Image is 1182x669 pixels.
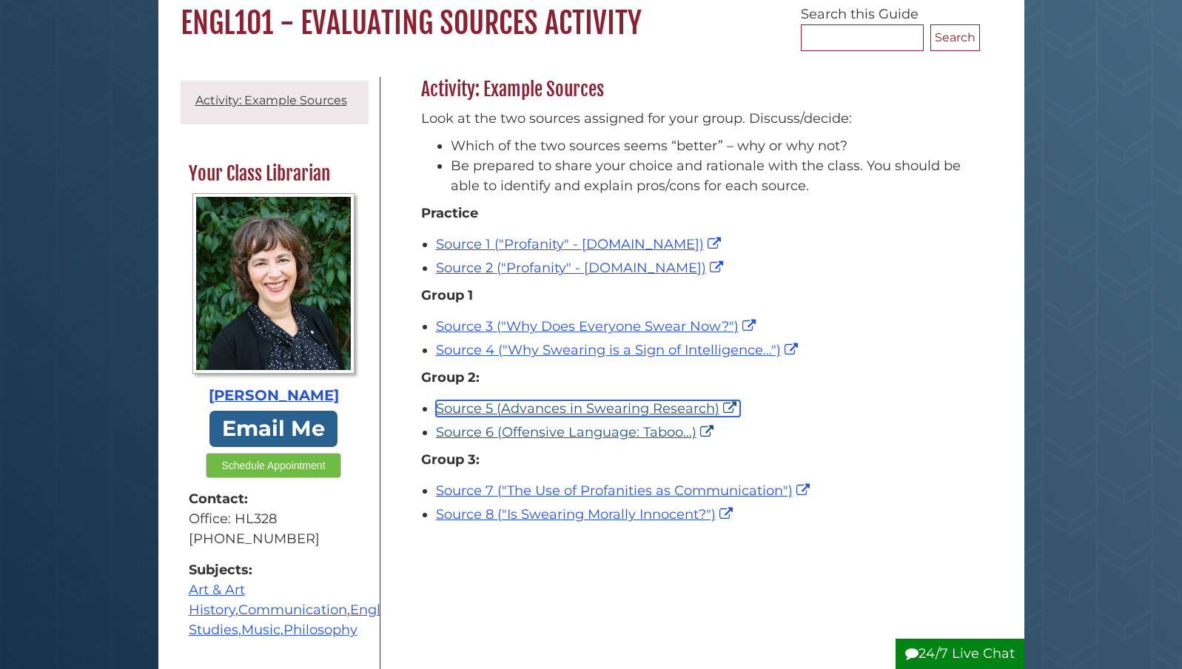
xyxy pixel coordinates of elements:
[283,622,357,638] a: Philosophy
[189,560,359,640] div: , , , , ,
[195,93,347,107] a: Activity: Example Sources
[421,451,480,468] strong: Group 3:
[436,483,813,499] a: Source 7 ("The Use of Profanities as Communication")
[414,78,980,101] h2: Activity: Example Sources
[436,318,759,334] a: Source 3 ("Why Does Everyone Swear Now?")
[421,109,973,129] p: Look at the two sources assigned for your group. Discuss/decide:
[209,411,338,447] a: Email Me
[436,424,717,440] a: Source 6 (Offensive Language: Taboo...)
[189,385,359,407] div: [PERSON_NAME]
[189,582,245,618] a: Art & Art History
[451,156,973,196] li: Be prepared to share your choice and rationale with the class. You should be able to identify and...
[189,509,359,529] div: Office: HL328
[189,489,359,509] strong: Contact:
[189,602,452,638] a: Gender Studies
[189,193,359,407] a: Profile Photo [PERSON_NAME]
[436,342,802,358] a: Source 4 ("Why Swearing is a Sign of Intelligence...")
[192,193,355,374] img: Profile Photo
[206,453,340,478] button: Schedule Appointment
[436,400,740,417] a: Source 5 (Advances in Swearing Research)
[436,506,736,522] a: Source 8 ("Is Swearing Morally Innocent?")
[421,287,473,303] strong: Group 1
[421,205,478,221] strong: Practice
[436,236,725,252] a: Source 1 ("Profanity" - [DOMAIN_NAME])
[189,560,359,580] strong: Subjects:
[241,622,281,638] a: Music
[181,162,366,186] h2: Your Class Librarian
[189,529,359,549] div: [PHONE_NUMBER]
[350,602,400,618] a: English
[421,369,480,386] strong: Group 2:
[930,24,980,51] button: Search
[451,136,973,156] li: Which of the two sources seems “better” – why or why not?
[896,639,1024,669] button: 24/7 Live Chat
[238,602,347,618] a: Communication
[436,260,727,276] a: Source 2 ("Profanity" - [DOMAIN_NAME])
